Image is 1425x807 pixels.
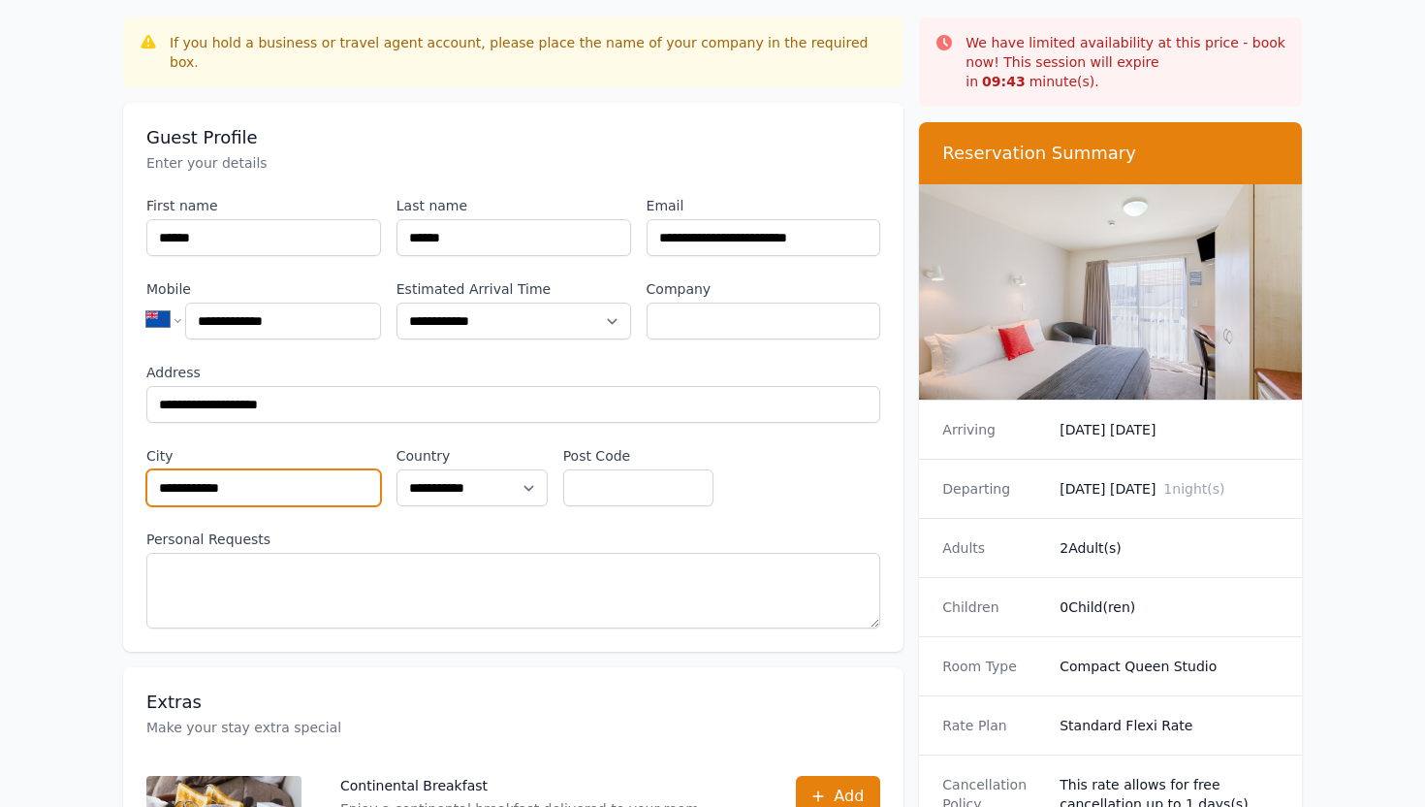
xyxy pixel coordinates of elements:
label: City [146,446,381,466]
label: Personal Requests [146,530,880,549]
h3: Guest Profile [146,126,880,149]
dd: 0 Child(ren) [1060,597,1279,617]
div: If you hold a business or travel agent account, please place the name of your company in the requ... [170,33,888,72]
label: Country [396,446,548,466]
label: Last name [396,196,631,215]
p: Continental Breakfast [340,776,703,795]
dd: Standard Flexi Rate [1060,716,1279,735]
label: Company [647,279,881,299]
label: Estimated Arrival Time [396,279,631,299]
p: Enter your details [146,153,880,173]
dd: [DATE] [DATE] [1060,420,1279,439]
dt: Arriving [942,420,1044,439]
label: First name [146,196,381,215]
dd: Compact Queen Studio [1060,657,1279,676]
label: Email [647,196,881,215]
dt: Adults [942,538,1044,558]
strong: 09 : 43 [982,74,1026,89]
h3: Reservation Summary [942,142,1279,165]
dd: 2 Adult(s) [1060,538,1279,558]
dt: Departing [942,479,1044,499]
p: We have limited availability at this price - book now! This session will expire in minute(s). [966,33,1286,91]
dt: Rate Plan [942,716,1044,735]
img: Compact Queen Studio [919,184,1302,400]
label: Post Code [563,446,714,466]
h3: Extras [146,691,880,714]
dd: [DATE] [DATE] [1060,479,1279,499]
p: Make your stay extra special [146,718,880,737]
label: Mobile [146,279,381,299]
span: 1 night(s) [1163,481,1224,497]
dt: Room Type [942,657,1044,676]
label: Address [146,363,880,382]
dt: Children [942,597,1044,617]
